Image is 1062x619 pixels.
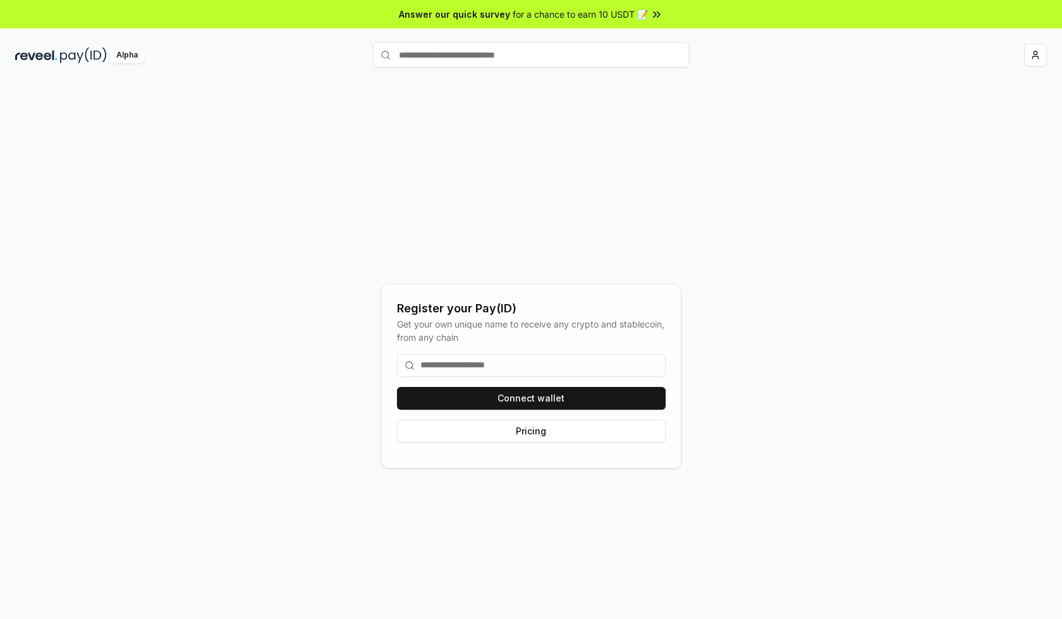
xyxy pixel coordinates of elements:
[397,387,666,410] button: Connect wallet
[397,317,666,344] div: Get your own unique name to receive any crypto and stablecoin, from any chain
[15,47,58,63] img: reveel_dark
[399,8,510,21] span: Answer our quick survey
[397,300,666,317] div: Register your Pay(ID)
[513,8,648,21] span: for a chance to earn 10 USDT 📝
[109,47,145,63] div: Alpha
[60,47,107,63] img: pay_id
[397,420,666,443] button: Pricing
